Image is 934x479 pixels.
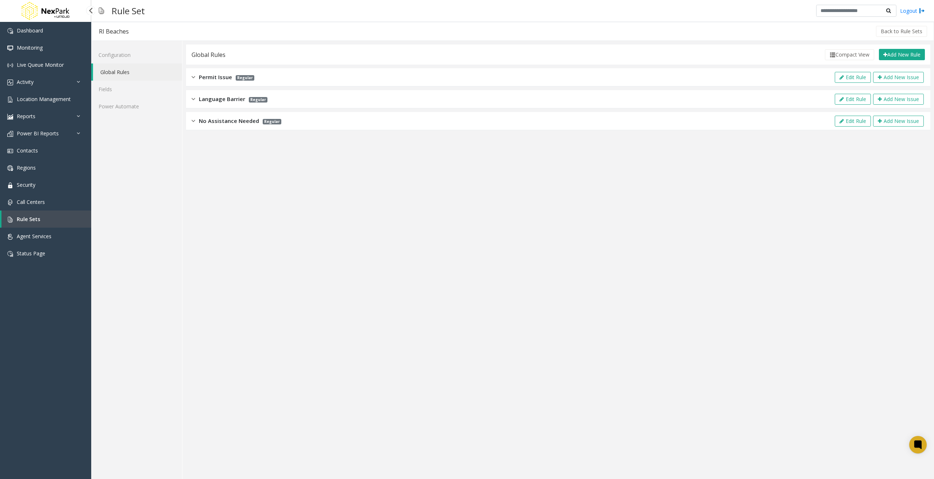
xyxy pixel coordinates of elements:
span: Regions [17,164,36,171]
button: Compact View [825,49,874,60]
a: Fields [91,81,182,98]
img: 'icon' [7,182,13,188]
a: Power Automate [91,98,182,115]
h3: Rule Set [108,2,148,20]
button: Edit Rule [835,116,871,127]
span: Status Page [17,250,45,257]
img: closed [192,73,195,81]
span: Location Management [17,96,71,103]
span: Regular [236,75,254,81]
img: logout [919,7,925,15]
button: Edit Rule [835,72,871,83]
button: Back to Rule Sets [876,26,927,37]
span: Reports [17,113,35,120]
a: Global Rules [93,63,182,81]
span: Dashboard [17,27,43,34]
span: Agent Services [17,233,51,240]
button: Add New Issue [873,116,924,127]
img: 'icon' [7,234,13,240]
span: Call Centers [17,198,45,205]
img: 'icon' [7,114,13,120]
img: 'icon' [7,97,13,103]
button: Add New Rule [879,49,925,61]
img: 'icon' [7,251,13,257]
span: Monitoring [17,44,43,51]
img: 'icon' [7,80,13,85]
img: closed [192,95,195,103]
img: 'icon' [7,200,13,205]
a: Logout [900,7,925,15]
span: Rule Sets [17,216,40,223]
span: No Assistance Needed [199,117,259,125]
button: Add New Issue [873,94,924,105]
img: 'icon' [7,165,13,171]
span: Regular [249,97,267,103]
img: 'icon' [7,28,13,34]
button: Add New Issue [873,72,924,83]
img: 'icon' [7,217,13,223]
a: Configuration [91,46,182,63]
span: Regular [263,119,281,124]
span: Security [17,181,35,188]
span: Language Barrier [199,95,245,103]
span: Permit Issue [199,73,232,81]
span: Activity [17,78,34,85]
img: closed [192,117,195,125]
img: 'icon' [7,45,13,51]
img: 'icon' [7,148,13,154]
div: RI Beaches [99,27,129,36]
img: 'icon' [7,62,13,68]
span: Contacts [17,147,38,154]
img: 'icon' [7,131,13,137]
button: Edit Rule [835,94,871,105]
span: Power BI Reports [17,130,59,137]
span: Live Queue Monitor [17,61,64,68]
a: Rule Sets [1,210,91,228]
div: Global Rules [192,50,225,59]
img: pageIcon [99,2,104,20]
